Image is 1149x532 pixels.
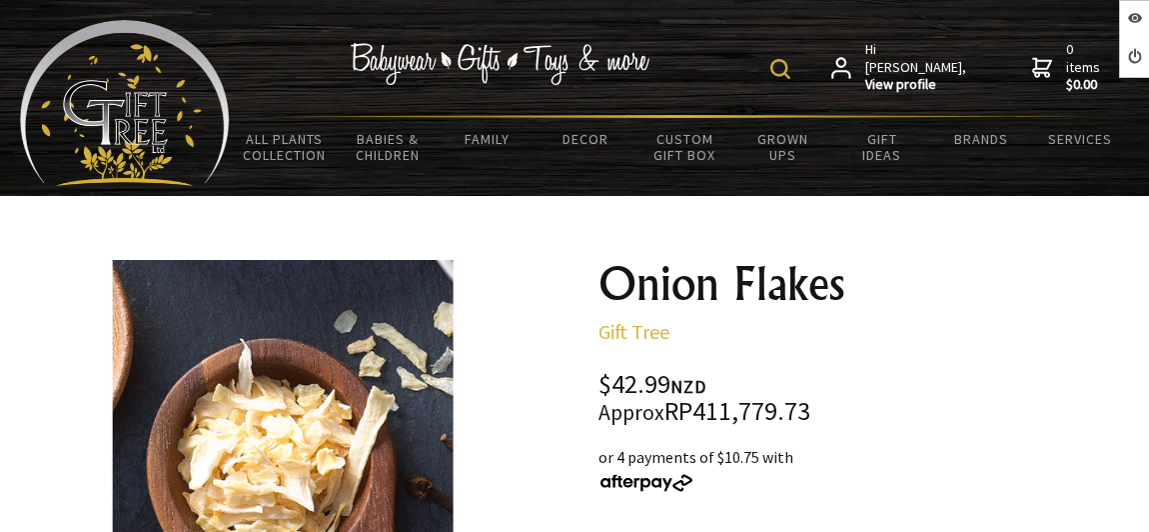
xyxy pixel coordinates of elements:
[537,118,635,160] a: Decor
[351,43,650,85] img: Babywear - Gifts - Toys & more
[931,118,1030,160] a: Brands
[598,474,694,492] img: Afterpay
[1032,41,1104,94] a: 0 items$0.00
[1030,118,1129,160] a: Services
[865,76,968,94] strong: View profile
[865,41,968,94] span: Hi [PERSON_NAME],
[438,118,537,160] a: Family
[635,118,734,176] a: Custom Gift Box
[20,20,230,186] img: Babyware - Gifts - Toys and more...
[598,319,669,344] a: Gift Tree
[1066,40,1104,94] span: 0 items
[831,41,968,94] a: Hi [PERSON_NAME],View profile
[1066,76,1104,94] strong: $0.00
[670,375,706,398] span: NZD
[598,445,1133,493] div: or 4 payments of $10.75 with
[734,118,833,176] a: Grown Ups
[598,399,664,426] small: Approx
[339,118,438,176] a: Babies & Children
[832,118,931,176] a: Gift Ideas
[230,118,339,176] a: All Plants Collection
[598,372,1133,425] div: $42.99 RP411,779.73
[770,59,790,79] img: product search
[598,260,1133,308] h1: Onion Flakes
